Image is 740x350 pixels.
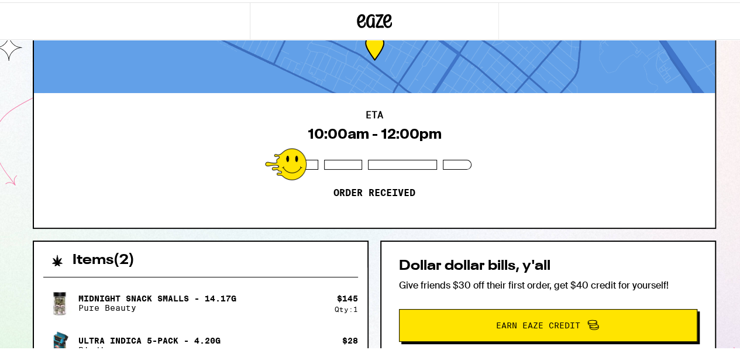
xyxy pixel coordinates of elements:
h2: Items ( 2 ) [73,251,135,265]
p: Midnight Snack Smalls - 14.17g [78,291,236,301]
h2: ETA [366,108,383,118]
span: Hi. Need any help? [7,8,84,18]
div: Qty: 1 [335,303,358,311]
p: Give friends $30 off their first order, get $40 credit for yourself! [399,277,697,289]
div: $ 145 [337,291,358,301]
button: Earn Eaze Credit [399,307,697,339]
p: Ultra Indica 5-Pack - 4.20g [78,334,221,343]
p: Pure Beauty [78,301,236,310]
img: Midnight Snack Smalls - 14.17g [43,284,76,317]
div: 10:00am - 12:00pm [308,123,442,140]
p: Order received [333,185,415,197]
div: $ 28 [342,334,358,343]
span: Earn Eaze Credit [496,319,580,327]
h2: Dollar dollar bills, y'all [399,257,697,271]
